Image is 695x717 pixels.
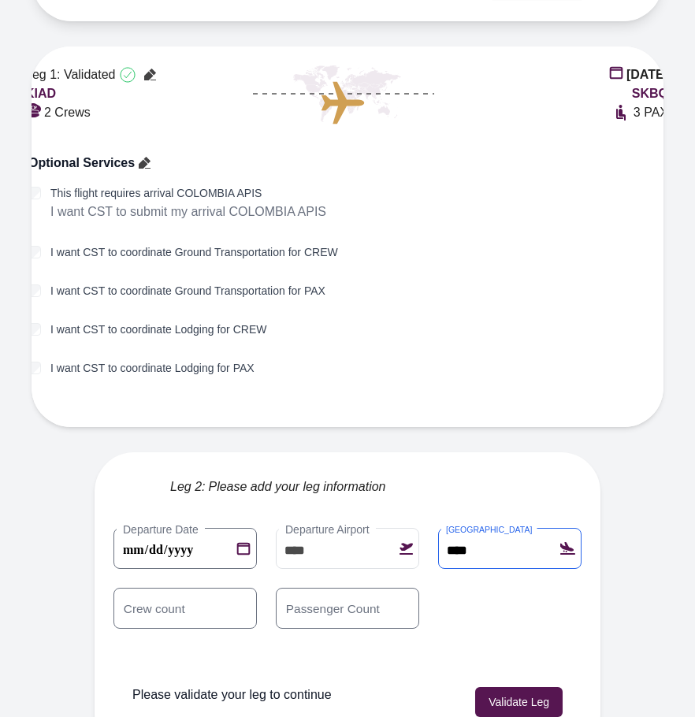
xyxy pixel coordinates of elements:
[475,687,563,717] button: Validate Leg
[50,321,266,338] label: I want CST to coordinate Lodging for CREW
[50,360,255,377] label: I want CST to coordinate Lodging for PAX
[50,244,338,261] label: I want CST to coordinate Ground Transportation for CREW
[50,283,325,299] label: I want CST to coordinate Ground Transportation for PAX
[25,84,56,103] span: KIAD
[170,477,205,496] span: Leg 2:
[25,65,115,84] span: Leg 1: Validated
[634,103,668,122] span: 3 PAX
[208,477,385,496] span: Please add your leg information
[279,522,376,537] label: Departure Airport
[117,600,191,617] label: Crew count
[632,84,668,103] span: SKBQ
[44,103,91,122] span: 2 Crews
[441,523,537,535] label: [GEOGRAPHIC_DATA]
[117,522,205,537] label: Departure Date
[50,202,326,222] p: I want CST to submit my arrival COLOMBIA APIS
[279,600,387,617] label: Passenger Count
[28,154,135,173] span: Optional Services
[50,185,326,202] label: This flight requires arrival COLOMBIA APIS
[132,685,332,704] p: Please validate your leg to continue
[626,65,668,84] span: [DATE]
